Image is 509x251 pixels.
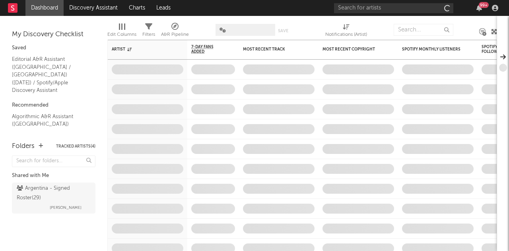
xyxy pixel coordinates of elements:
[12,30,95,39] div: My Discovery Checklist
[161,20,189,43] div: A&R Pipeline
[325,30,367,39] div: Notifications (Artist)
[12,112,87,128] a: Algorithmic A&R Assistant ([GEOGRAPHIC_DATA])
[12,55,87,95] a: Editorial A&R Assistant ([GEOGRAPHIC_DATA] / [GEOGRAPHIC_DATA]) ([DATE]) / Spotify/Apple Discover...
[142,20,155,43] div: Filters
[325,20,367,43] div: Notifications (Artist)
[243,47,303,52] div: Most Recent Track
[334,3,453,13] input: Search for artists
[107,30,136,39] div: Edit Columns
[12,101,95,110] div: Recommended
[479,2,489,8] div: 99 +
[12,171,95,181] div: Shared with Me
[161,30,189,39] div: A&R Pipeline
[17,184,89,203] div: Argentina - Signed Roster ( 29 )
[402,47,462,52] div: Spotify Monthly Listeners
[56,144,95,148] button: Tracked Artists(4)
[107,20,136,43] div: Edit Columns
[12,156,95,167] input: Search for folders...
[191,45,223,54] span: 7-Day Fans Added
[142,30,155,39] div: Filters
[278,29,288,33] button: Save
[322,47,382,52] div: Most Recent Copyright
[12,142,35,151] div: Folders
[50,203,82,212] span: [PERSON_NAME]
[12,183,95,214] a: Argentina - Signed Roster(29)[PERSON_NAME]
[112,47,171,52] div: Artist
[476,5,482,11] button: 99+
[394,24,453,36] input: Search...
[12,43,95,53] div: Saved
